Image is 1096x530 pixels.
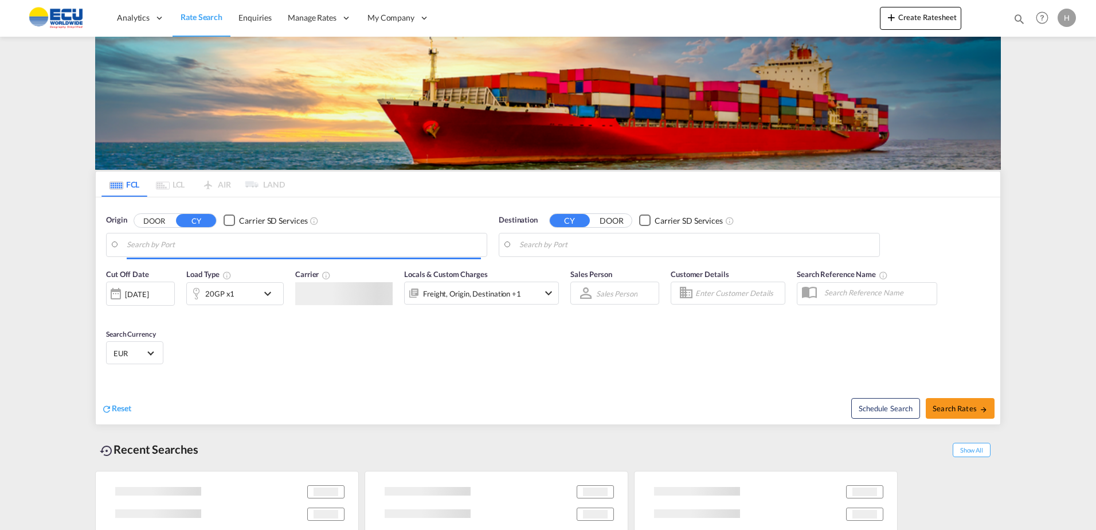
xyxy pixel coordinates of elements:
md-icon: icon-refresh [101,404,112,414]
span: Rate Search [181,12,222,22]
div: Carrier SD Services [655,215,723,227]
md-icon: Your search will be saved by the below given name [879,271,888,280]
md-icon: icon-backup-restore [100,444,113,458]
md-icon: icon-plus 400-fg [884,10,898,24]
md-icon: icon-magnify [1013,13,1025,25]
span: Help [1032,8,1052,28]
button: CY [550,214,590,227]
md-pagination-wrapper: Use the left and right arrow keys to navigate between tabs [101,172,285,197]
div: Freight Origin Destination Factory Stuffingicon-chevron-down [404,282,559,305]
span: Analytics [117,12,150,24]
md-checkbox: Checkbox No Ink [639,215,723,227]
span: Locals & Custom Charges [404,270,488,279]
md-icon: icon-chevron-down [261,287,280,301]
span: Reset [112,403,131,413]
img: 6cccb1402a9411edb762cf9624ab9cda.png [17,5,95,31]
md-datepicker: Select [106,305,115,320]
md-select: Sales Person [595,285,639,302]
md-checkbox: Checkbox No Ink [224,215,307,227]
md-icon: icon-chevron-down [542,286,555,300]
div: [DATE] [106,282,175,306]
div: [DATE] [125,289,148,299]
div: icon-refreshReset [101,403,131,415]
div: Help [1032,8,1058,29]
span: My Company [367,12,414,24]
button: CY [176,214,216,227]
md-tab-item: FCL [101,172,147,197]
md-icon: icon-arrow-right [980,406,988,414]
md-select: Select Currency: € EUREuro [112,345,157,361]
button: Note: By default Schedule search will only considerorigin ports, destination ports and cut off da... [851,398,920,419]
span: Manage Rates [288,12,336,24]
span: Cut Off Date [106,270,149,279]
div: H [1058,9,1076,27]
button: DOOR [134,214,174,227]
input: Search Reference Name [819,284,937,301]
span: Destination [499,215,538,226]
md-icon: Unchecked: Search for CY (Container Yard) services for all selected carriers.Checked : Search for... [725,216,734,225]
button: Search Ratesicon-arrow-right [926,398,995,419]
input: Search by Port [127,236,481,254]
div: Origin DOOR CY Checkbox No InkUnchecked: Search for CY (Container Yard) services for all selected... [96,197,1000,424]
span: Search Rates [933,404,988,413]
button: DOOR [592,214,632,227]
span: Search Currency [106,330,156,338]
div: icon-magnify [1013,13,1025,30]
md-icon: Unchecked: Search for CY (Container Yard) services for all selected carriers.Checked : Search for... [310,216,319,225]
span: Origin [106,215,127,226]
span: Enquiries [238,13,272,22]
div: 20GP x1icon-chevron-down [186,282,284,305]
div: Freight Origin Destination Factory Stuffing [423,286,521,302]
input: Search by Port [519,236,874,254]
input: Enter Customer Details [695,285,781,302]
button: icon-plus 400-fgCreate Ratesheet [880,7,961,30]
span: Sales Person [570,270,612,279]
span: EUR [113,348,146,358]
md-icon: icon-information-outline [222,271,232,280]
span: Customer Details [671,270,729,279]
div: 20GP x1 [205,286,234,302]
span: Load Type [186,270,232,279]
md-icon: The selected Trucker/Carrierwill be displayed in the rate results If the rates are from another f... [322,271,331,280]
span: Carrier [295,270,331,279]
span: Show All [953,443,991,457]
img: LCL+%26+FCL+BACKGROUND.png [95,37,1001,170]
div: Carrier SD Services [239,215,307,227]
span: Search Reference Name [797,270,888,279]
div: Recent Searches [95,437,203,462]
